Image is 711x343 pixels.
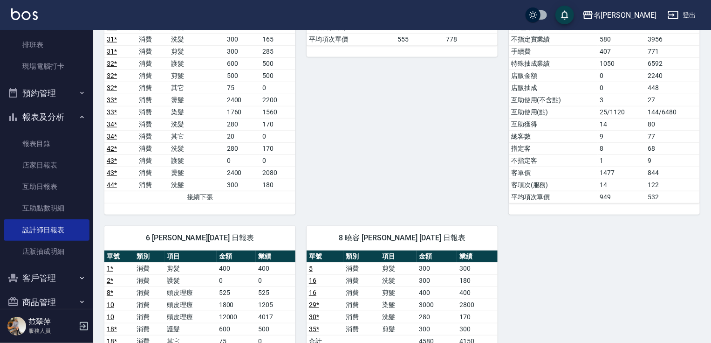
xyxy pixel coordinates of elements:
td: 消費 [134,287,164,299]
td: 剪髮 [380,323,417,335]
td: 0 [260,154,295,167]
td: 0 [217,274,256,287]
a: 16 [309,277,316,284]
td: 122 [646,179,700,191]
th: 業績 [457,251,498,263]
td: 165 [260,33,295,45]
td: 燙髮 [169,167,225,179]
td: 2240 [646,70,700,82]
td: 護髮 [169,57,225,70]
td: 400 [256,262,295,274]
td: 護髮 [164,274,217,287]
td: 0 [260,130,295,142]
a: 5 [309,265,313,272]
td: 頭皮理療 [164,311,217,323]
td: 頭皮理療 [164,287,217,299]
td: 護髮 [169,154,225,167]
td: 844 [646,167,700,179]
td: 洗髮 [380,311,417,323]
td: 消費 [137,179,169,191]
td: 285 [260,45,295,57]
td: 500 [260,57,295,70]
td: 500 [256,323,295,335]
td: 9 [646,154,700,167]
td: 消費 [137,45,169,57]
img: Person [7,317,26,336]
td: 1760 [225,106,260,118]
td: 68 [646,142,700,154]
td: 洗髮 [380,274,417,287]
td: 77 [646,130,700,142]
td: 消費 [343,287,380,299]
a: 10 [107,301,114,308]
td: 總客數 [509,130,598,142]
td: 500 [225,70,260,82]
td: 8 [598,142,646,154]
button: 商品管理 [4,290,89,315]
td: 1205 [256,299,295,311]
td: 2800 [457,299,498,311]
td: 600 [225,57,260,70]
td: 80 [646,118,700,130]
td: 消費 [137,82,169,94]
td: 店販金額 [509,70,598,82]
td: 消費 [137,33,169,45]
td: 400 [457,287,498,299]
a: 10 [107,313,114,321]
a: 16 [309,289,316,296]
td: 300 [225,33,260,45]
td: 1 [598,154,646,167]
td: 不指定實業績 [509,33,598,45]
button: save [555,6,574,24]
td: 消費 [137,142,169,154]
a: 設計師日報表 [4,219,89,241]
span: 6 [PERSON_NAME][DATE] 日報表 [116,233,284,243]
button: 預約管理 [4,81,89,105]
td: 0 [598,82,646,94]
td: 300 [417,262,457,274]
td: 頭皮理療 [164,299,217,311]
td: 0 [225,154,260,167]
td: 消費 [134,262,164,274]
td: 客單價 [509,167,598,179]
td: 14 [598,179,646,191]
td: 525 [217,287,256,299]
td: 280 [417,311,457,323]
a: 排班表 [4,34,89,56]
td: 2400 [225,94,260,106]
td: 0 [256,274,295,287]
td: 其它 [169,82,225,94]
td: 1050 [598,57,646,70]
h5: 范翠萍 [28,317,76,327]
td: 580 [598,33,646,45]
td: 400 [217,262,256,274]
td: 平均項次單價 [509,191,598,203]
td: 2400 [225,167,260,179]
td: 消費 [343,311,380,323]
td: 消費 [137,94,169,106]
td: 75 [225,82,260,94]
th: 類別 [343,251,380,263]
td: 消費 [134,323,164,335]
td: 3 [598,94,646,106]
td: 互助使用(不含點) [509,94,598,106]
td: 20 [225,130,260,142]
td: 170 [260,142,295,154]
td: 消費 [137,70,169,82]
td: 特殊抽成業績 [509,57,598,70]
td: 25/1120 [598,106,646,118]
td: 6592 [646,57,700,70]
td: 護髮 [164,323,217,335]
th: 單號 [307,251,343,263]
a: 現場電腦打卡 [4,56,89,77]
td: 消費 [343,299,380,311]
td: 144/6480 [646,106,700,118]
td: 指定客 [509,142,598,154]
a: 報表目錄 [4,133,89,154]
td: 300 [225,45,260,57]
td: 消費 [137,167,169,179]
th: 單號 [104,251,134,263]
td: 27 [646,94,700,106]
td: 洗髮 [169,179,225,191]
a: 互助點數明細 [4,197,89,219]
